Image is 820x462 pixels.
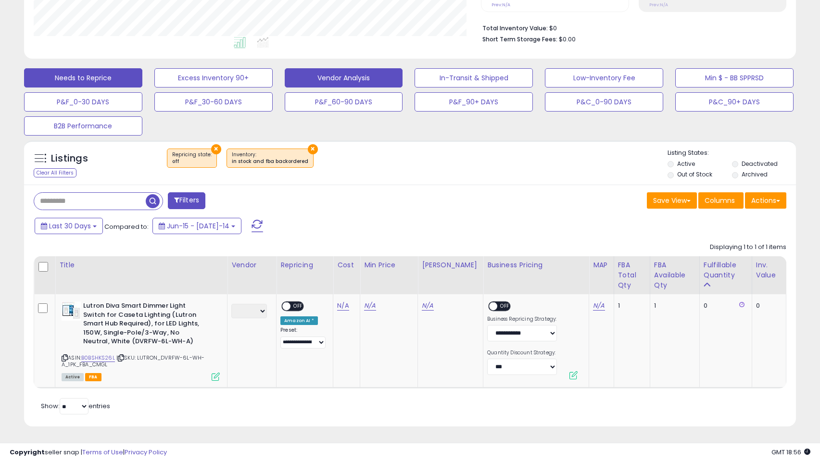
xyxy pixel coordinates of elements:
div: 0 [756,301,779,310]
div: 1 [654,301,692,310]
b: Lutron Diva Smart Dimmer Light Switch for Caseta Lighting (Lutron Smart Hub Required), for LED Li... [83,301,200,349]
small: Prev: N/A [492,2,510,8]
button: Excess Inventory 90+ [154,68,273,87]
span: OFF [290,302,306,311]
button: P&F_0-30 DAYS [24,92,142,112]
a: N/A [593,301,605,311]
small: Prev: N/A [649,2,668,8]
div: Fulfillable Quantity [704,260,748,280]
button: Filters [168,192,205,209]
button: B2B Performance [24,116,142,136]
span: Jun-15 - [DATE]-14 [167,221,229,231]
div: in stock and fba backordered [232,158,308,165]
button: × [308,144,318,154]
a: B0BSHKS26L [81,354,115,362]
div: [PERSON_NAME] [422,260,479,270]
button: Vendor Analysis [285,68,403,87]
div: FBA Available Qty [654,260,695,290]
div: Title [59,260,223,270]
span: Columns [705,196,735,205]
div: Amazon AI * [280,316,318,325]
div: Clear All Filters [34,168,76,177]
button: Columns [698,192,744,209]
div: Vendor [231,260,272,270]
label: Business Repricing Strategy: [487,316,557,323]
button: Actions [745,192,786,209]
button: Last 30 Days [35,218,103,234]
span: 2025-08-14 18:56 GMT [771,448,810,457]
span: Compared to: [104,222,149,231]
button: Low-Inventory Fee [545,68,663,87]
button: In-Transit & Shipped [415,68,533,87]
button: P&C_0-90 DAYS [545,92,663,112]
button: P&F_90+ DAYS [415,92,533,112]
button: Jun-15 - [DATE]-14 [152,218,241,234]
a: N/A [337,301,349,311]
span: FBA [85,373,101,381]
label: Quantity Discount Strategy: [487,350,557,356]
button: P&F_30-60 DAYS [154,92,273,112]
div: ASIN: [62,301,220,380]
label: Deactivated [742,160,778,168]
div: FBA Total Qty [618,260,646,290]
img: 41wRNyesIjL._SL40_.jpg [62,301,81,321]
div: Min Price [364,260,414,270]
div: Cost [337,260,356,270]
div: off [172,158,212,165]
span: Show: entries [41,401,110,411]
div: Preset: [280,327,326,349]
a: Terms of Use [82,448,123,457]
b: Short Term Storage Fees: [482,35,557,43]
b: Total Inventory Value: [482,24,548,32]
span: | SKU: LUTRON_DVRFW-6L-WH-A_1PK_FBA_CMGL [62,354,204,368]
label: Active [677,160,695,168]
button: Save View [647,192,697,209]
button: P&F_60-90 DAYS [285,92,403,112]
th: CSV column name: cust_attr_1_Vendor [227,256,277,294]
strong: Copyright [10,448,45,457]
li: $0 [482,22,779,33]
div: seller snap | | [10,448,167,457]
button: P&C_90+ DAYS [675,92,794,112]
button: Needs to Reprice [24,68,142,87]
label: Out of Stock [677,170,712,178]
button: × [211,144,221,154]
a: Privacy Policy [125,448,167,457]
h5: Listings [51,152,88,165]
span: Inventory : [232,151,308,165]
label: Archived [742,170,768,178]
span: Repricing state : [172,151,212,165]
span: $0.00 [559,35,576,44]
button: Min $ - BB SPPRSD [675,68,794,87]
a: N/A [422,301,433,311]
a: N/A [364,301,376,311]
div: Displaying 1 to 1 of 1 items [710,243,786,252]
span: OFF [497,302,513,311]
div: 1 [618,301,643,310]
div: Repricing [280,260,329,270]
div: MAP [593,260,609,270]
span: All listings currently available for purchase on Amazon [62,373,84,381]
div: Business Pricing [487,260,585,270]
div: Inv. value [756,260,782,280]
div: 0 [704,301,744,310]
p: Listing States: [668,149,796,158]
span: Last 30 Days [49,221,91,231]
